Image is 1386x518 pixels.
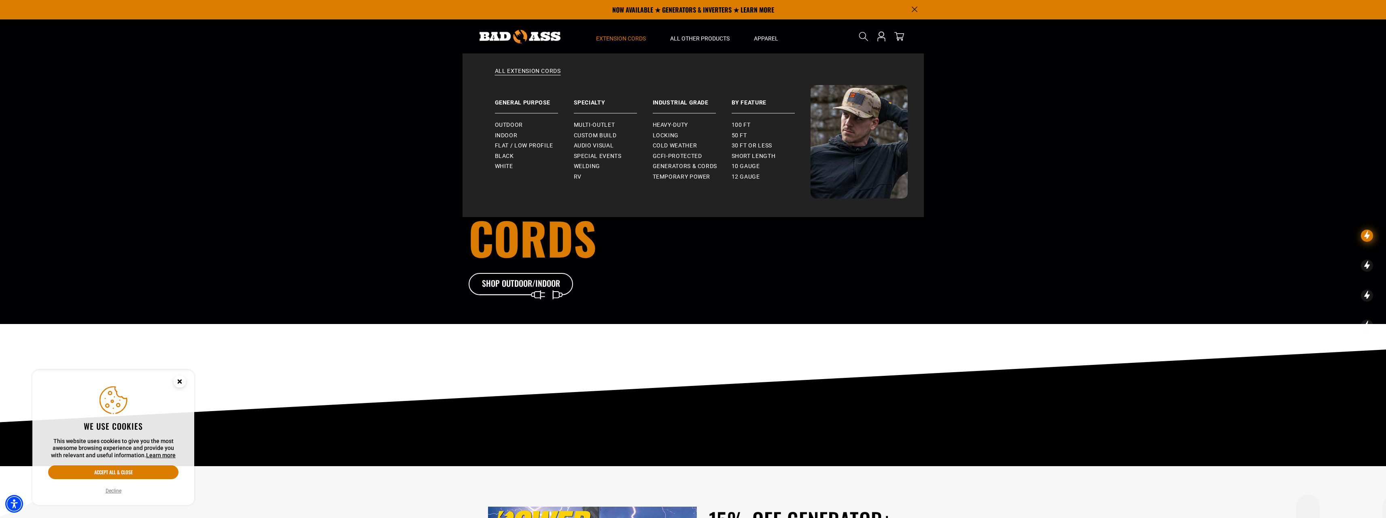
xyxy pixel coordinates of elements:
a: Custom Build [574,130,653,141]
span: Extension Cords [596,35,646,42]
a: 100 ft [732,120,811,130]
span: Flat / Low Profile [495,142,554,149]
span: Multi-Outlet [574,122,615,129]
a: Special Events [574,151,653,162]
span: 50 ft [732,132,747,139]
summary: Search [857,30,870,43]
a: Temporary Power [653,172,732,182]
a: 12 gauge [732,172,811,182]
span: 12 gauge [732,173,760,181]
a: Shop Outdoor/Indoor [469,273,574,296]
span: Indoor [495,132,518,139]
span: GCFI-Protected [653,153,702,160]
a: General Purpose [495,85,574,113]
a: Specialty [574,85,653,113]
a: Locking [653,130,732,141]
a: 50 ft [732,130,811,141]
a: Flat / Low Profile [495,141,574,151]
a: Indoor [495,130,574,141]
span: Outdoor [495,122,523,129]
div: Accessibility Menu [5,495,23,513]
a: 10 gauge [732,161,811,172]
span: Heavy-Duty [653,122,688,129]
span: Short Length [732,153,776,160]
span: Special Events [574,153,622,160]
span: 30 ft or less [732,142,772,149]
a: Multi-Outlet [574,120,653,130]
h2: We use cookies [48,421,178,431]
a: Welding [574,161,653,172]
span: White [495,163,513,170]
aside: Cookie Consent [32,370,194,505]
a: All Extension Cords [479,67,908,85]
p: This website uses cookies to give you the most awesome browsing experience and provide you with r... [48,438,178,459]
button: Decline [103,487,124,495]
span: Apparel [754,35,778,42]
span: Generators & Cords [653,163,717,170]
a: Heavy-Duty [653,120,732,130]
a: Industrial Grade [653,85,732,113]
span: Custom Build [574,132,617,139]
h1: Everyday cords [469,171,738,260]
a: Audio Visual [574,141,653,151]
a: 30 ft or less [732,141,811,151]
span: Black [495,153,514,160]
span: RV [574,173,582,181]
span: 100 ft [732,122,751,129]
summary: Extension Cords [584,19,658,53]
img: Bad Ass Extension Cords [811,85,908,198]
a: Learn more [146,452,176,458]
span: Temporary Power [653,173,711,181]
img: Bad Ass Extension Cords [480,30,560,43]
summary: All Other Products [658,19,742,53]
summary: Apparel [742,19,790,53]
span: Locking [653,132,679,139]
span: 10 gauge [732,163,760,170]
span: Welding [574,163,600,170]
a: Outdoor [495,120,574,130]
a: White [495,161,574,172]
span: Cold Weather [653,142,697,149]
a: Short Length [732,151,811,162]
a: Generators & Cords [653,161,732,172]
a: RV [574,172,653,182]
a: GCFI-Protected [653,151,732,162]
span: Audio Visual [574,142,614,149]
button: Accept all & close [48,465,178,479]
a: By Feature [732,85,811,113]
a: Black [495,151,574,162]
span: All Other Products [670,35,730,42]
a: Cold Weather [653,141,732,151]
